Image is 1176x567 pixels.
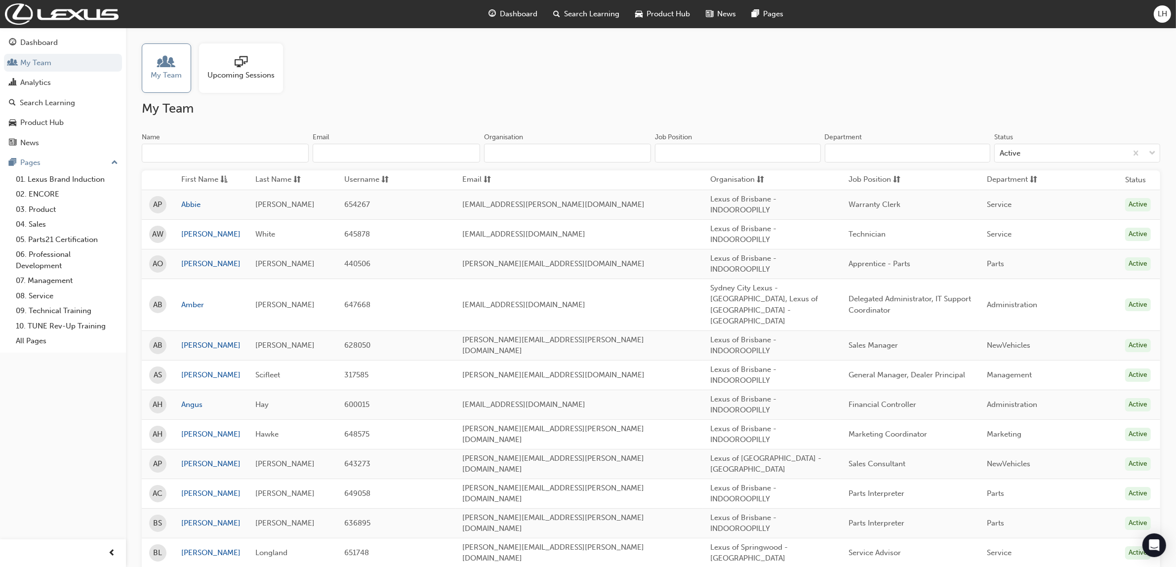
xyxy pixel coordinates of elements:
[987,200,1012,209] span: Service
[12,172,122,187] a: 01. Lexus Brand Induction
[255,519,315,527] span: [PERSON_NAME]
[463,424,645,445] span: [PERSON_NAME][EMAIL_ADDRESS][PERSON_NAME][DOMAIN_NAME]
[849,459,905,468] span: Sales Consultant
[344,174,379,186] span: Username
[849,294,971,315] span: Delegated Administrator, IT Support Coordinator
[4,154,122,172] button: Pages
[255,548,287,557] span: Longland
[5,3,119,25] img: Trak
[710,543,788,563] span: Lexus of Springwood - [GEOGRAPHIC_DATA]
[9,59,16,68] span: people-icon
[4,74,122,92] a: Analytics
[235,56,247,70] span: sessionType_ONLINE_URL-icon
[710,195,776,215] span: Lexus of Brisbane - INDOOROOPILLY
[12,232,122,247] a: 05. Parts21 Certification
[764,8,784,20] span: Pages
[9,39,16,47] span: guage-icon
[344,174,399,186] button: Usernamesorting-icon
[153,340,162,351] span: AB
[987,519,1004,527] span: Parts
[181,174,236,186] button: First Nameasc-icon
[1125,174,1146,186] th: Status
[463,370,645,379] span: [PERSON_NAME][EMAIL_ADDRESS][DOMAIN_NAME]
[160,56,173,70] span: people-icon
[463,543,645,563] span: [PERSON_NAME][EMAIL_ADDRESS][PERSON_NAME][DOMAIN_NAME]
[849,174,891,186] span: Job Position
[647,8,690,20] span: Product Hub
[987,174,1028,186] span: Department
[207,70,275,81] span: Upcoming Sessions
[181,369,241,381] a: [PERSON_NAME]
[463,200,645,209] span: [EMAIL_ADDRESS][PERSON_NAME][DOMAIN_NAME]
[181,429,241,440] a: [PERSON_NAME]
[849,489,904,498] span: Parts Interpreter
[481,4,546,24] a: guage-iconDashboard
[849,370,965,379] span: General Manager, Dealer Principal
[987,400,1037,409] span: Administration
[710,484,776,504] span: Lexus of Brisbane - INDOOROOPILLY
[142,144,309,162] input: Name
[154,458,162,470] span: AP
[220,174,228,186] span: asc-icon
[849,259,910,268] span: Apprentice - Parts
[181,518,241,529] a: [PERSON_NAME]
[313,132,329,142] div: Email
[655,132,692,142] div: Job Position
[463,230,586,239] span: [EMAIL_ADDRESS][DOMAIN_NAME]
[344,489,370,498] span: 649058
[344,200,370,209] span: 654267
[20,157,41,168] div: Pages
[500,8,538,20] span: Dashboard
[181,399,241,410] a: Angus
[344,459,370,468] span: 643273
[484,132,523,142] div: Organisation
[546,4,628,24] a: search-iconSearch Learning
[752,8,760,20] span: pages-icon
[142,43,199,93] a: My Team
[142,101,1160,117] h2: My Team
[1125,368,1151,382] div: Active
[12,247,122,273] a: 06. Professional Development
[111,157,118,169] span: up-icon
[181,547,241,559] a: [PERSON_NAME]
[463,174,517,186] button: Emailsorting-icon
[255,430,279,439] span: Hawke
[463,174,482,186] span: Email
[255,300,315,309] span: [PERSON_NAME]
[1125,487,1151,500] div: Active
[489,8,496,20] span: guage-icon
[344,230,370,239] span: 645878
[744,4,792,24] a: pages-iconPages
[463,259,645,268] span: [PERSON_NAME][EMAIL_ADDRESS][DOMAIN_NAME]
[344,519,370,527] span: 636895
[109,547,116,560] span: prev-icon
[1125,546,1151,560] div: Active
[293,174,301,186] span: sorting-icon
[636,8,643,20] span: car-icon
[181,488,241,499] a: [PERSON_NAME]
[255,174,310,186] button: Last Namesorting-icon
[4,34,122,52] a: Dashboard
[484,144,651,162] input: Organisation
[12,202,122,217] a: 03. Product
[4,32,122,154] button: DashboardMy TeamAnalyticsSearch LearningProduct HubNews
[255,341,315,350] span: [PERSON_NAME]
[655,144,821,162] input: Job Position
[255,174,291,186] span: Last Name
[463,454,645,474] span: [PERSON_NAME][EMAIL_ADDRESS][PERSON_NAME][DOMAIN_NAME]
[181,199,241,210] a: Abbie
[987,174,1041,186] button: Departmentsorting-icon
[1125,228,1151,241] div: Active
[849,548,901,557] span: Service Advisor
[1125,428,1151,441] div: Active
[463,300,586,309] span: [EMAIL_ADDRESS][DOMAIN_NAME]
[710,424,776,445] span: Lexus of Brisbane - INDOOROOPILLY
[987,370,1032,379] span: Management
[463,335,645,356] span: [PERSON_NAME][EMAIL_ADDRESS][PERSON_NAME][DOMAIN_NAME]
[255,200,315,209] span: [PERSON_NAME]
[987,259,1004,268] span: Parts
[154,199,162,210] span: AP
[987,300,1037,309] span: Administration
[344,548,369,557] span: 651748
